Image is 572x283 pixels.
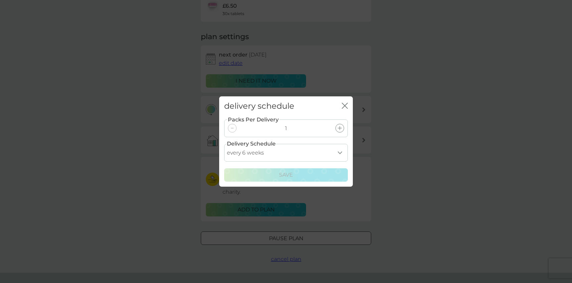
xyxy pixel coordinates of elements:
p: 1 [285,124,287,133]
label: Packs Per Delivery [227,115,279,124]
button: close [342,103,348,110]
label: Delivery Schedule [227,139,276,148]
button: Save [224,168,348,182]
p: Save [279,171,293,179]
h2: delivery schedule [224,101,294,111]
